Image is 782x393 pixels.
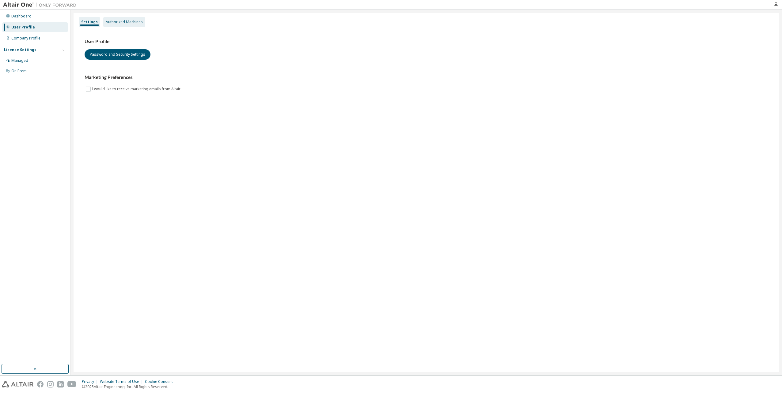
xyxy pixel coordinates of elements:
[11,25,35,30] div: User Profile
[145,379,177,384] div: Cookie Consent
[67,381,76,387] img: youtube.svg
[11,14,32,19] div: Dashboard
[2,381,33,387] img: altair_logo.svg
[85,39,768,45] h3: User Profile
[85,74,768,80] h3: Marketing Preferences
[11,58,28,63] div: Managed
[11,36,40,41] div: Company Profile
[3,2,80,8] img: Altair One
[4,47,36,52] div: License Settings
[82,379,100,384] div: Privacy
[82,384,177,389] p: © 2025 Altair Engineering, Inc. All Rights Reserved.
[100,379,145,384] div: Website Terms of Use
[37,381,44,387] img: facebook.svg
[57,381,64,387] img: linkedin.svg
[85,49,150,60] button: Password and Security Settings
[81,20,98,24] div: Settings
[47,381,54,387] img: instagram.svg
[106,20,143,24] div: Authorized Machines
[11,69,27,73] div: On Prem
[92,85,182,93] label: I would like to receive marketing emails from Altair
